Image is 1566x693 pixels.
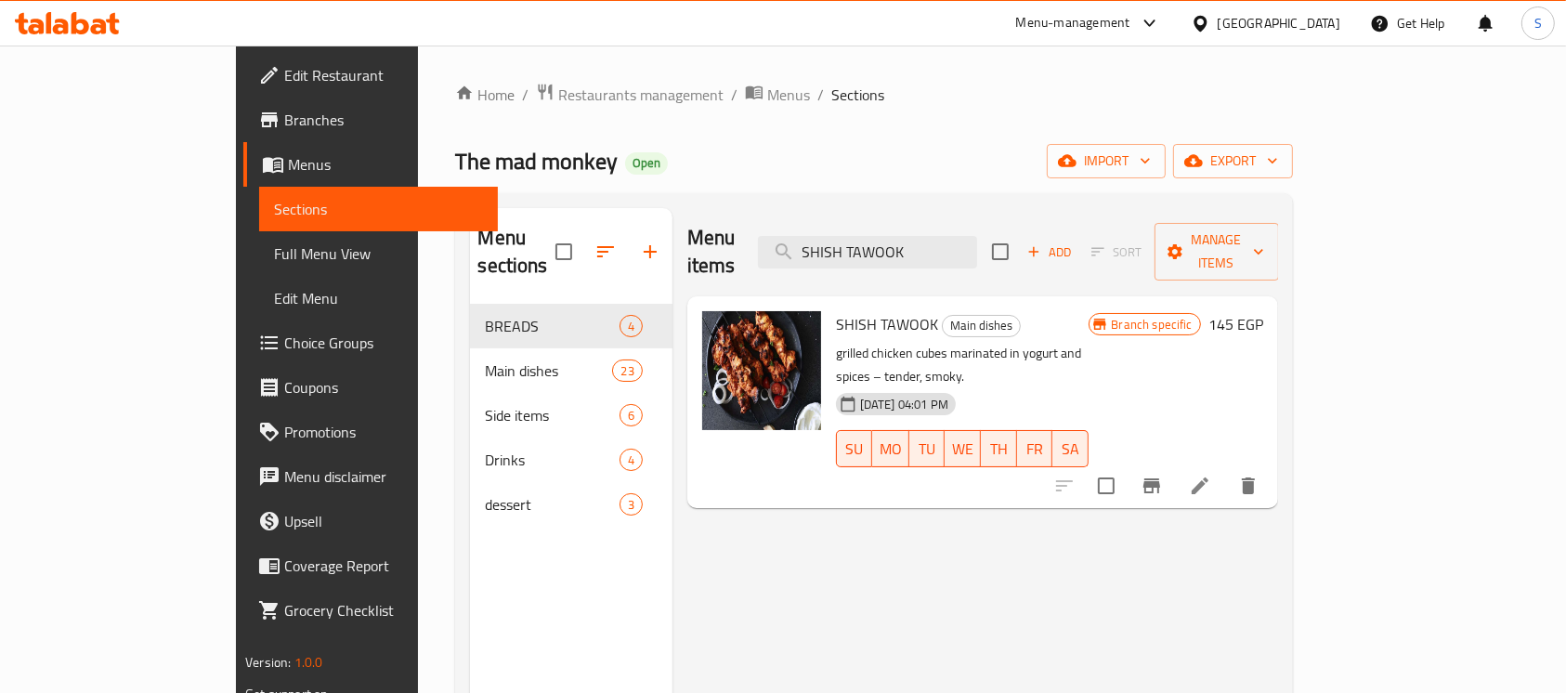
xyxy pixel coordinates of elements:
[243,543,498,588] a: Coverage Report
[455,83,1292,107] nav: breadcrumb
[620,318,642,335] span: 4
[274,242,483,265] span: Full Menu View
[243,365,498,410] a: Coupons
[274,198,483,220] span: Sections
[1169,229,1264,275] span: Manage items
[284,599,483,621] span: Grocery Checklist
[702,311,821,430] img: SHISH TAWOOK
[470,348,672,393] div: Main dishes23
[1208,311,1263,337] h6: 145 EGP
[817,84,824,106] li: /
[558,84,724,106] span: Restaurants management
[620,315,643,337] div: items
[1087,466,1126,505] span: Select to update
[613,362,641,380] span: 23
[1047,144,1166,178] button: import
[284,376,483,399] span: Coupons
[455,140,618,182] span: The mad monkey
[1155,223,1279,281] button: Manage items
[1020,238,1079,267] span: Add item
[243,320,498,365] a: Choice Groups
[612,360,642,382] div: items
[485,315,619,337] div: BREADS
[245,650,291,674] span: Version:
[284,332,483,354] span: Choice Groups
[731,84,737,106] li: /
[831,84,884,106] span: Sections
[284,510,483,532] span: Upsell
[1173,144,1293,178] button: export
[470,304,672,348] div: BREADS4
[628,229,672,274] button: Add section
[485,404,619,426] div: Side items
[909,430,945,467] button: TU
[620,407,642,425] span: 6
[1534,13,1542,33] span: S
[981,232,1020,271] span: Select section
[294,650,323,674] span: 1.0.0
[477,224,555,280] h2: Menu sections
[853,396,956,413] span: [DATE] 04:01 PM
[1189,475,1211,497] a: Edit menu item
[470,482,672,527] div: dessert3
[917,436,937,463] span: TU
[1024,436,1045,463] span: FR
[836,310,938,338] span: SHISH TAWOOK
[872,430,909,467] button: MO
[259,231,498,276] a: Full Menu View
[243,98,498,142] a: Branches
[284,421,483,443] span: Promotions
[981,430,1016,467] button: TH
[1218,13,1340,33] div: [GEOGRAPHIC_DATA]
[836,430,872,467] button: SU
[625,155,668,171] span: Open
[1016,12,1130,34] div: Menu-management
[284,109,483,131] span: Branches
[943,315,1020,336] span: Main dishes
[522,84,529,106] li: /
[758,236,977,268] input: search
[536,83,724,107] a: Restaurants management
[836,342,1089,388] p: grilled chicken cubes marinated in yogurt and spices – tender, smoky.
[942,315,1021,337] div: Main dishes
[259,187,498,231] a: Sections
[243,454,498,499] a: Menu disclaimer
[470,296,672,534] nav: Menu sections
[1017,430,1052,467] button: FR
[1062,150,1151,173] span: import
[243,53,498,98] a: Edit Restaurant
[767,84,810,106] span: Menus
[1104,316,1200,333] span: Branch specific
[243,499,498,543] a: Upsell
[1060,436,1080,463] span: SA
[284,64,483,86] span: Edit Restaurant
[470,438,672,482] div: Drinks4
[1129,464,1174,508] button: Branch-specific-item
[583,229,628,274] span: Sort sections
[988,436,1009,463] span: TH
[945,430,981,467] button: WE
[620,451,642,469] span: 4
[1052,430,1088,467] button: SA
[470,393,672,438] div: Side items6
[620,404,643,426] div: items
[687,224,736,280] h2: Menu items
[620,493,643,516] div: items
[243,142,498,187] a: Menus
[485,360,612,382] span: Main dishes
[952,436,973,463] span: WE
[745,83,810,107] a: Menus
[1188,150,1278,173] span: export
[1024,242,1075,263] span: Add
[1020,238,1079,267] button: Add
[288,153,483,176] span: Menus
[1079,238,1155,267] span: Select section first
[620,449,643,471] div: items
[485,493,619,516] span: dessert
[284,465,483,488] span: Menu disclaimer
[259,276,498,320] a: Edit Menu
[844,436,865,463] span: SU
[544,232,583,271] span: Select all sections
